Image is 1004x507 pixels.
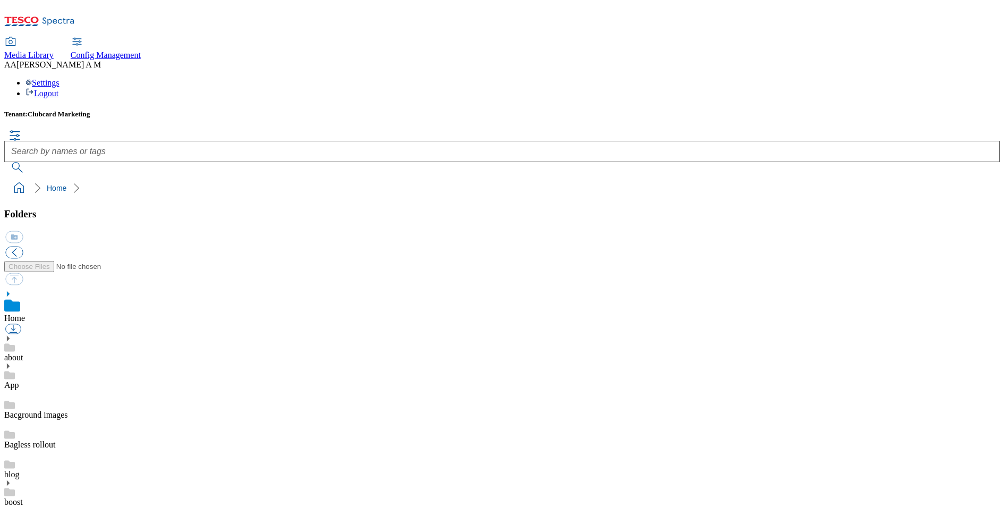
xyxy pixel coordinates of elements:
[4,410,68,419] a: Bacground images
[25,78,59,87] a: Settings
[4,60,16,69] span: AA
[4,314,25,323] a: Home
[4,208,1000,220] h3: Folders
[16,60,101,69] span: [PERSON_NAME] A M
[25,89,58,98] a: Logout
[4,141,1000,162] input: Search by names or tags
[47,184,66,192] a: Home
[4,470,19,479] a: blog
[4,38,54,60] a: Media Library
[28,110,90,118] span: Clubcard Marketing
[4,381,19,390] a: App
[71,50,141,60] span: Config Management
[71,38,141,60] a: Config Management
[4,497,23,506] a: boost
[4,178,1000,198] nav: breadcrumb
[4,50,54,60] span: Media Library
[4,110,1000,119] h5: Tenant:
[11,180,28,197] a: home
[4,440,55,449] a: Bagless rollout
[4,353,23,362] a: about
